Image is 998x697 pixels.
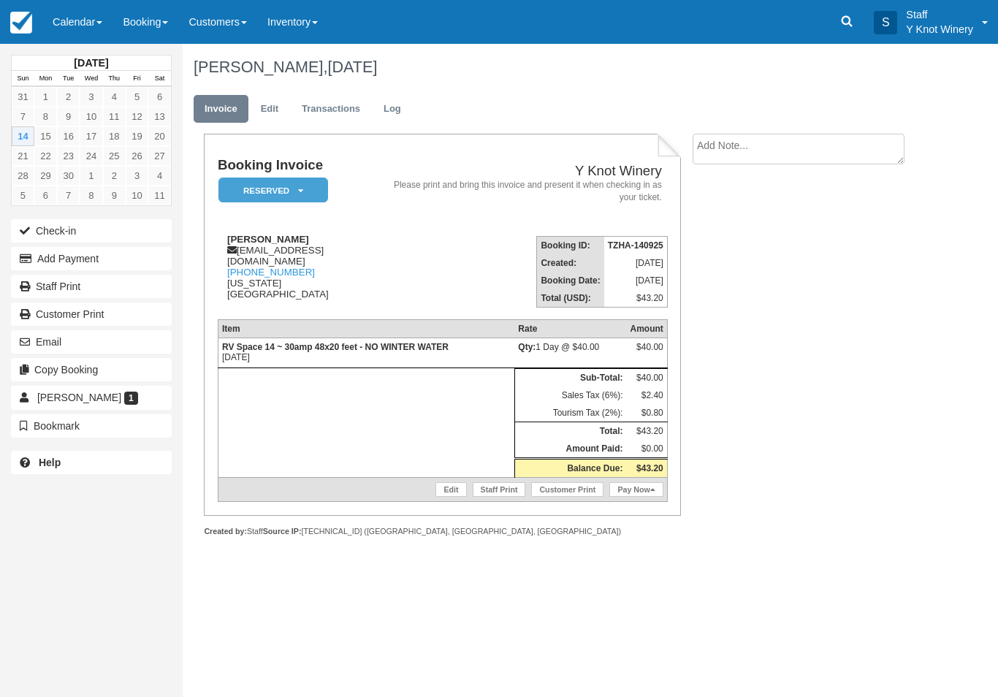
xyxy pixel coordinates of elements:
[514,440,626,459] th: Amount Paid:
[11,386,172,409] a: [PERSON_NAME] 1
[906,7,973,22] p: Staff
[222,342,449,352] strong: RV Space 14 ~ 30amp 48x20 feet - NO WINTER WATER
[34,146,57,166] a: 22
[537,272,604,289] th: Booking Date:
[626,386,667,404] td: $2.40
[194,58,921,76] h1: [PERSON_NAME],
[263,527,302,536] strong: Source IP:
[103,126,126,146] a: 18
[435,482,466,497] a: Edit
[227,267,315,278] a: [PHONE_NUMBER]
[148,146,171,166] a: 27
[609,482,663,497] a: Pay Now
[57,107,80,126] a: 9
[11,414,172,438] button: Bookmark
[11,247,172,270] button: Add Payment
[626,404,667,422] td: $0.80
[34,186,57,205] a: 6
[636,463,663,473] strong: $43.20
[148,186,171,205] a: 11
[12,71,34,87] th: Sun
[11,451,172,474] a: Help
[80,126,102,146] a: 17
[604,289,668,308] td: $43.20
[34,166,57,186] a: 29
[514,459,626,478] th: Balance Due:
[537,289,604,308] th: Total (USD):
[906,22,973,37] p: Y Knot Winery
[34,71,57,87] th: Mon
[531,482,603,497] a: Customer Print
[194,95,248,123] a: Invoice
[514,320,626,338] th: Rate
[148,87,171,107] a: 6
[126,71,148,87] th: Fri
[11,219,172,243] button: Check-in
[11,302,172,326] a: Customer Print
[514,422,626,441] th: Total:
[34,87,57,107] a: 1
[394,164,662,179] h2: Y Knot Winery
[604,254,668,272] td: [DATE]
[518,342,536,352] strong: Qty
[604,272,668,289] td: [DATE]
[57,166,80,186] a: 30
[218,178,328,203] em: Reserved
[148,126,171,146] a: 20
[608,240,663,251] strong: TZHA-140925
[37,392,121,403] span: [PERSON_NAME]
[11,358,172,381] button: Copy Booking
[103,166,126,186] a: 2
[218,338,514,368] td: [DATE]
[124,392,138,405] span: 1
[12,166,34,186] a: 28
[74,57,108,69] strong: [DATE]
[126,166,148,186] a: 3
[80,71,102,87] th: Wed
[57,87,80,107] a: 2
[514,369,626,387] th: Sub-Total:
[218,177,323,204] a: Reserved
[126,126,148,146] a: 19
[103,146,126,166] a: 25
[126,87,148,107] a: 5
[291,95,371,123] a: Transactions
[227,234,309,245] strong: [PERSON_NAME]
[11,275,172,298] a: Staff Print
[327,58,377,76] span: [DATE]
[148,107,171,126] a: 13
[218,158,388,173] h1: Booking Invoice
[250,95,289,123] a: Edit
[874,11,897,34] div: S
[218,234,388,300] div: [EMAIL_ADDRESS][DOMAIN_NAME] [US_STATE] [GEOGRAPHIC_DATA]
[34,107,57,126] a: 8
[126,186,148,205] a: 10
[394,179,662,204] address: Please print and bring this invoice and present it when checking in as your ticket.
[80,186,102,205] a: 8
[103,87,126,107] a: 4
[10,12,32,34] img: checkfront-main-nav-mini-logo.png
[57,186,80,205] a: 7
[126,146,148,166] a: 26
[473,482,526,497] a: Staff Print
[80,166,102,186] a: 1
[80,146,102,166] a: 24
[204,526,681,537] div: Staff [TECHNICAL_ID] ([GEOGRAPHIC_DATA], [GEOGRAPHIC_DATA], [GEOGRAPHIC_DATA])
[57,71,80,87] th: Tue
[626,422,667,441] td: $43.20
[514,386,626,404] td: Sales Tax (6%):
[80,107,102,126] a: 10
[103,186,126,205] a: 9
[373,95,412,123] a: Log
[103,71,126,87] th: Thu
[12,186,34,205] a: 5
[57,146,80,166] a: 23
[626,369,667,387] td: $40.00
[514,338,626,368] td: 1 Day @ $40.00
[626,320,667,338] th: Amount
[204,527,247,536] strong: Created by:
[12,87,34,107] a: 31
[11,330,172,354] button: Email
[537,254,604,272] th: Created:
[626,440,667,459] td: $0.00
